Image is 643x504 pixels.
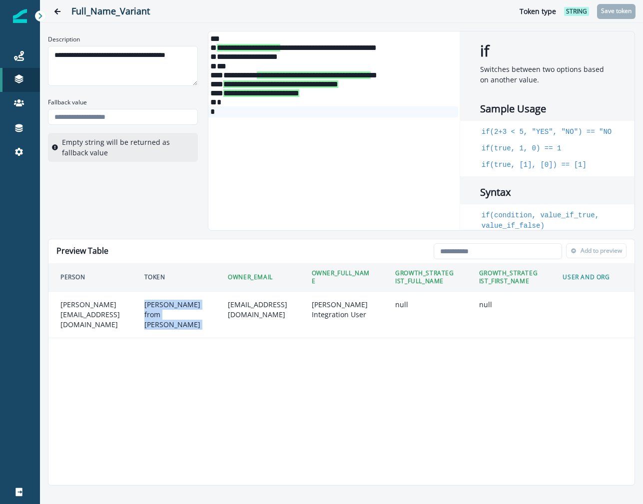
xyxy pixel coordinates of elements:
th: growth_strategist_first_name [467,263,551,292]
button: Add to preview [566,243,627,258]
th: owner_email [216,263,300,292]
code: if(true, [1], [0]) == [1] [480,160,588,170]
h2: Preview Table [52,242,112,260]
p: Add to preview [581,247,622,254]
h2: Full_Name_Variant [71,6,500,17]
td: [PERSON_NAME][EMAIL_ADDRESS][DOMAIN_NAME] [48,292,132,338]
th: Token [132,263,216,292]
td: null [467,292,551,338]
h2: Sample Usage [460,97,634,121]
th: User and Org [551,263,635,292]
td: [EMAIL_ADDRESS][DOMAIN_NAME] [216,292,300,338]
div: [PERSON_NAME] from [PERSON_NAME] [144,300,204,330]
p: Save token [601,7,632,14]
span: string [564,7,589,16]
p: Fallback value [48,98,87,107]
p: Token type [520,6,556,16]
code: if(condition, value_if_true, value_if_false) [480,210,614,231]
p: Switches between two options based on another value. [460,64,634,85]
code: if(true, 1, 0) == 1 [480,143,563,154]
th: owner_full_name [300,263,384,292]
th: growth_strategist_full_name [383,263,467,292]
td: null [383,292,467,338]
td: [PERSON_NAME] Integration User [300,292,384,338]
th: Person [48,263,132,292]
code: if(2+3 < 5, "YES", "NO") == "NO [480,127,613,137]
button: Go back [47,1,67,21]
p: Description [48,35,80,44]
h2: Syntax [460,180,634,204]
button: Save token [597,4,636,19]
p: Empty string will be returned as fallback value [62,137,194,158]
h2: if [460,32,634,60]
img: Inflection [13,9,27,23]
